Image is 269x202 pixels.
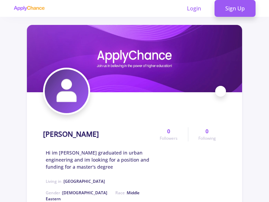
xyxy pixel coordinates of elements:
span: Living in : [46,178,105,184]
span: Middle Eastern [46,190,140,202]
span: [GEOGRAPHIC_DATA] [64,178,105,184]
span: Race : [46,190,140,202]
img: applychance logo text only [13,6,45,11]
img: maryam najarpisheavatar [45,69,88,113]
span: [DEMOGRAPHIC_DATA] [62,190,107,196]
span: 0 [205,127,208,135]
a: 0Following [188,127,226,141]
h1: [PERSON_NAME] [43,130,99,138]
span: 0 [167,127,170,135]
span: Gender : [46,190,107,196]
img: maryam najarpishecover image [27,25,242,92]
span: Followers [160,135,178,141]
span: Following [198,135,216,141]
a: 0Followers [150,127,188,141]
span: Hi im [PERSON_NAME] graduated in urban engineering and im looking for a position and funding for ... [46,149,150,170]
